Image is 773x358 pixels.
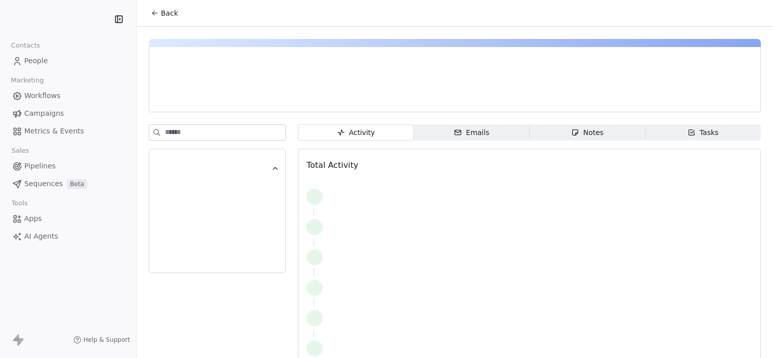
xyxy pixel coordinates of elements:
a: Pipelines [8,158,128,174]
a: Help & Support [73,336,130,344]
span: Apps [24,213,42,224]
div: Emails [454,127,489,138]
a: Metrics & Events [8,123,128,140]
span: AI Agents [24,231,58,242]
span: Back [161,8,178,18]
span: Marketing [7,73,48,88]
a: SequencesBeta [8,175,128,192]
span: Pipelines [24,161,56,171]
a: People [8,53,128,69]
div: Notes [571,127,604,138]
div: Tasks [688,127,719,138]
span: People [24,56,48,66]
span: Help & Support [83,336,130,344]
a: Campaigns [8,105,128,122]
a: Workflows [8,87,128,104]
span: Campaigns [24,108,64,119]
span: Sequences [24,178,63,189]
span: Total Activity [307,160,358,170]
span: Workflows [24,91,61,101]
span: Metrics & Events [24,126,84,137]
span: Beta [67,179,87,189]
span: Tools [7,196,32,211]
button: Back [145,4,184,22]
a: Apps [8,210,128,227]
a: AI Agents [8,228,128,245]
span: Sales [7,143,33,158]
span: Contacts [7,38,45,53]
